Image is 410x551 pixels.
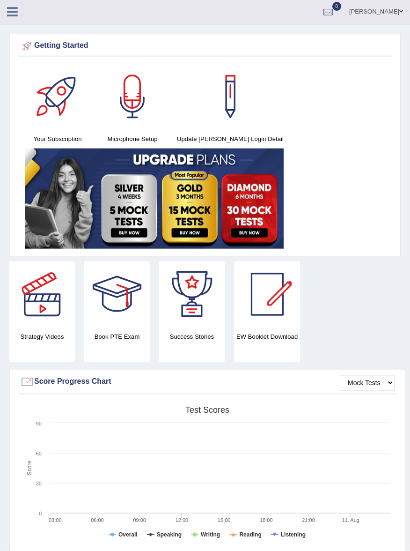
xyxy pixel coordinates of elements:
text: 06:00 [91,517,104,523]
h4: Update [PERSON_NAME] Login Detail [175,134,286,144]
text: 15:00 [218,517,231,523]
text: 90 [36,421,42,426]
span: 0 [332,2,342,11]
tspan: Speaking [157,531,182,538]
text: 60 [36,451,42,456]
text: 0 [39,511,42,516]
h4: Microphone Setup [100,134,165,144]
img: small5.jpg [25,149,284,249]
tspan: Overall [118,531,138,538]
tspan: Score [26,461,33,476]
text: 30 [36,481,42,486]
text: 03:00 [49,517,62,523]
text: 12:00 [176,517,189,523]
tspan: Test scores [185,405,229,415]
tspan: Listening [281,531,306,538]
text: 09:00 [133,517,146,523]
text: 21:00 [302,517,315,523]
tspan: 11. Aug [342,517,359,523]
h4: Success Stories [159,332,225,342]
h4: Your Subscription [25,134,90,144]
h4: Book PTE Exam [84,332,150,342]
h4: Strategy Videos [9,332,75,342]
div: Getting Started [20,39,390,53]
h4: EW Booklet Download [234,332,300,342]
div: Score Progress Chart [20,375,395,389]
tspan: Reading [239,531,261,538]
tspan: Writing [201,531,220,538]
text: 18:00 [260,517,273,523]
